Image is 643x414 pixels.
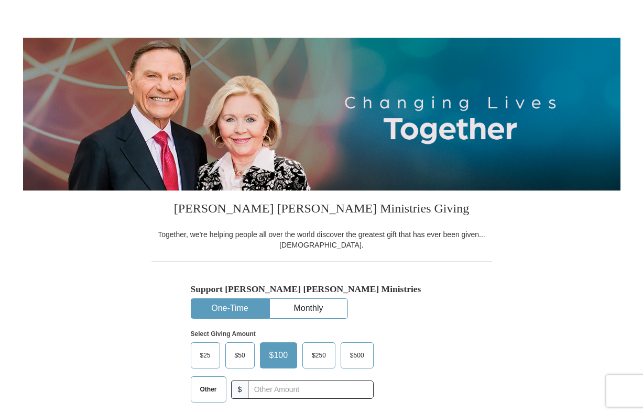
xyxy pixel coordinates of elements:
strong: Select Giving Amount [191,330,256,338]
span: $100 [264,348,293,363]
h3: [PERSON_NAME] [PERSON_NAME] Ministries Giving [151,191,492,229]
h5: Support [PERSON_NAME] [PERSON_NAME] Ministries [191,284,453,295]
button: Monthly [270,299,347,318]
button: One-Time [191,299,269,318]
span: $500 [345,348,369,363]
input: Other Amount [248,381,373,399]
span: $250 [307,348,331,363]
span: $50 [230,348,250,363]
span: $25 [195,348,216,363]
span: $ [231,381,249,399]
div: Together, we're helping people all over the world discover the greatest gift that has ever been g... [151,229,492,250]
span: Other [195,382,222,397]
